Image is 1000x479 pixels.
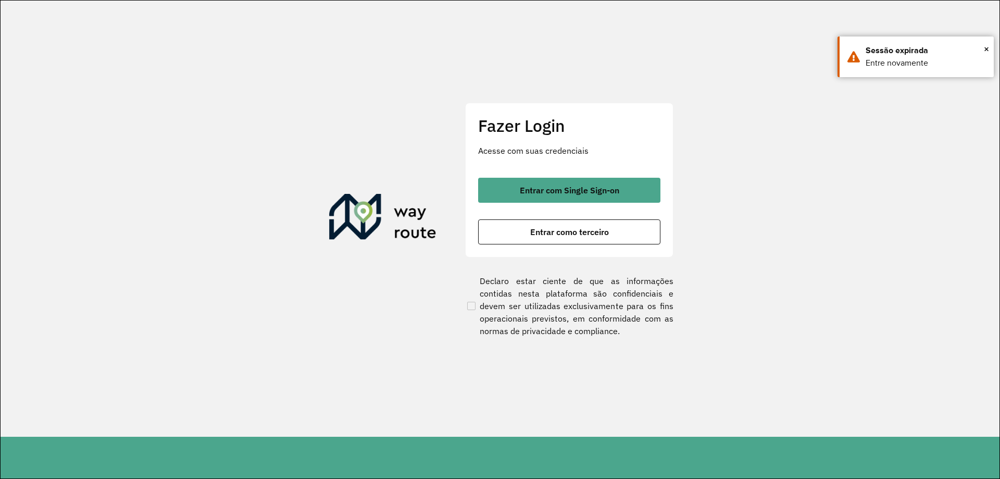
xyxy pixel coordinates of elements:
button: button [478,178,660,203]
button: Close [984,41,989,57]
span: Entrar com Single Sign-on [520,186,619,194]
div: Sessão expirada [866,44,986,57]
span: × [984,41,989,57]
span: Entrar como terceiro [530,228,609,236]
label: Declaro estar ciente de que as informações contidas nesta plataforma são confidenciais e devem se... [465,275,673,337]
img: Roteirizador AmbevTech [329,194,436,244]
div: Entre novamente [866,57,986,69]
button: button [478,219,660,244]
h2: Fazer Login [478,116,660,136]
p: Acesse com suas credenciais [478,144,660,157]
